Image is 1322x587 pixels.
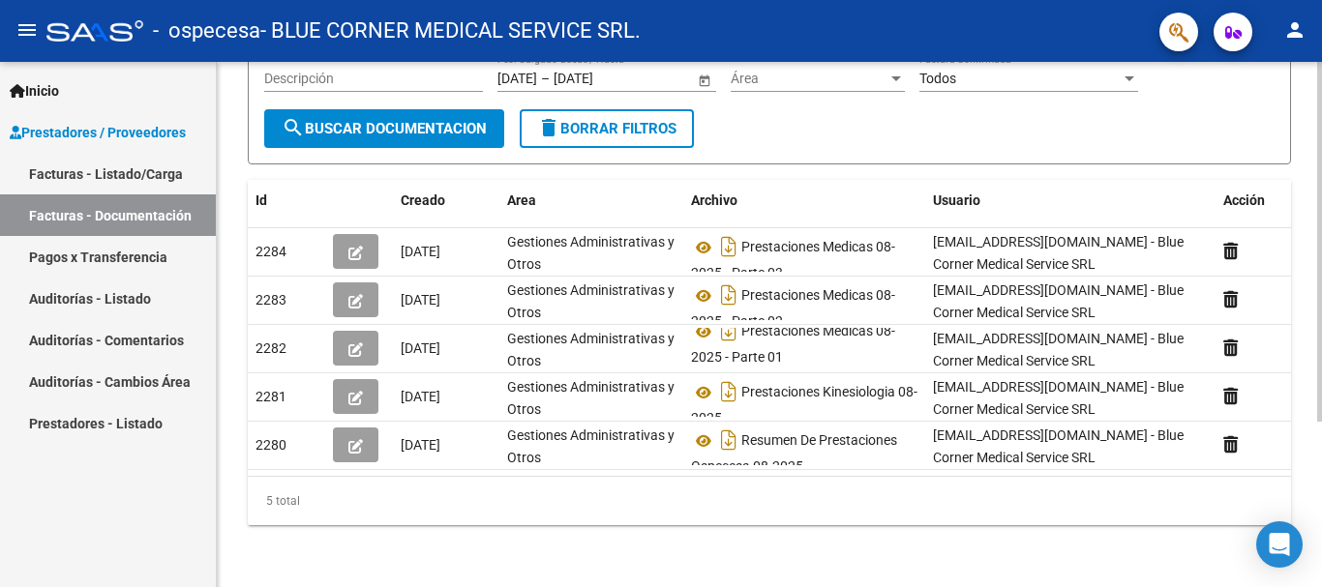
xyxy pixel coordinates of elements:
i: Descargar documento [716,279,741,310]
span: Buscar Documentacion [282,120,487,137]
input: Fecha inicio [497,71,537,87]
span: [EMAIL_ADDRESS][DOMAIN_NAME] - Blue Corner Medical Service SRL [933,427,1184,465]
span: [EMAIL_ADDRESS][DOMAIN_NAME] - Blue Corner Medical Service SRL [933,234,1184,272]
button: Borrar Filtros [520,109,694,148]
span: Gestiones Administrativas y Otros [507,427,675,465]
span: [DATE] [401,437,440,453]
span: Prestadores / Proveedores [10,122,186,143]
span: - ospecesa [153,10,260,52]
span: Prestaciones Kinesiologia 08-2025 [691,385,917,426]
span: [EMAIL_ADDRESS][DOMAIN_NAME] - Blue Corner Medical Service SRL [933,379,1184,417]
span: 2280 [255,437,286,453]
datatable-header-cell: Area [499,180,683,221]
div: Open Intercom Messenger [1256,521,1303,568]
datatable-header-cell: Id [248,180,325,221]
span: Todos [919,71,956,86]
i: Descargar documento [716,315,741,346]
mat-icon: menu [15,18,39,42]
span: Gestiones Administrativas y Otros [507,379,675,417]
span: - BLUE CORNER MEDICAL SERVICE SRL. [260,10,641,52]
span: [EMAIL_ADDRESS][DOMAIN_NAME] - Blue Corner Medical Service SRL [933,282,1184,320]
span: [DATE] [401,292,440,308]
span: [DATE] [401,389,440,404]
span: [DATE] [401,244,440,259]
datatable-header-cell: Acción [1216,180,1312,221]
span: Prestaciones Medicas 08-2025 - Parte 02 [691,288,895,330]
span: 2282 [255,340,286,356]
span: Usuario [933,192,980,208]
mat-icon: delete [537,116,560,139]
span: Inicio [10,80,59,102]
span: Gestiones Administrativas y Otros [507,234,675,272]
span: Creado [401,192,445,208]
span: Area [507,192,536,208]
span: Id [255,192,267,208]
span: 2284 [255,244,286,259]
i: Descargar documento [716,231,741,262]
i: Descargar documento [716,376,741,407]
button: Open calendar [694,70,714,90]
span: Archivo [691,192,737,208]
mat-icon: search [282,116,305,139]
i: Descargar documento [716,425,741,455]
span: Borrar Filtros [537,120,676,137]
span: 2281 [255,389,286,404]
span: Prestaciones Medicas 08-2025 - Parte 03 [691,240,895,281]
input: Fecha fin [554,71,648,87]
span: Prestaciones Medicas 08-2025 - Parte 01 [691,324,895,366]
mat-icon: person [1283,18,1307,42]
span: – [541,71,550,87]
datatable-header-cell: Creado [393,180,499,221]
datatable-header-cell: Archivo [683,180,925,221]
div: 5 total [248,477,1291,525]
span: 2283 [255,292,286,308]
span: [DATE] [401,340,440,356]
span: Área [731,71,887,87]
span: Resumen De Prestaciones Ospecesa 08-2025 [691,433,897,475]
button: Buscar Documentacion [264,109,504,148]
datatable-header-cell: Usuario [925,180,1216,221]
span: [EMAIL_ADDRESS][DOMAIN_NAME] - Blue Corner Medical Service SRL [933,331,1184,368]
span: Acción [1223,192,1265,208]
span: Gestiones Administrativas y Otros [507,282,675,320]
span: Gestiones Administrativas y Otros [507,331,675,368]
